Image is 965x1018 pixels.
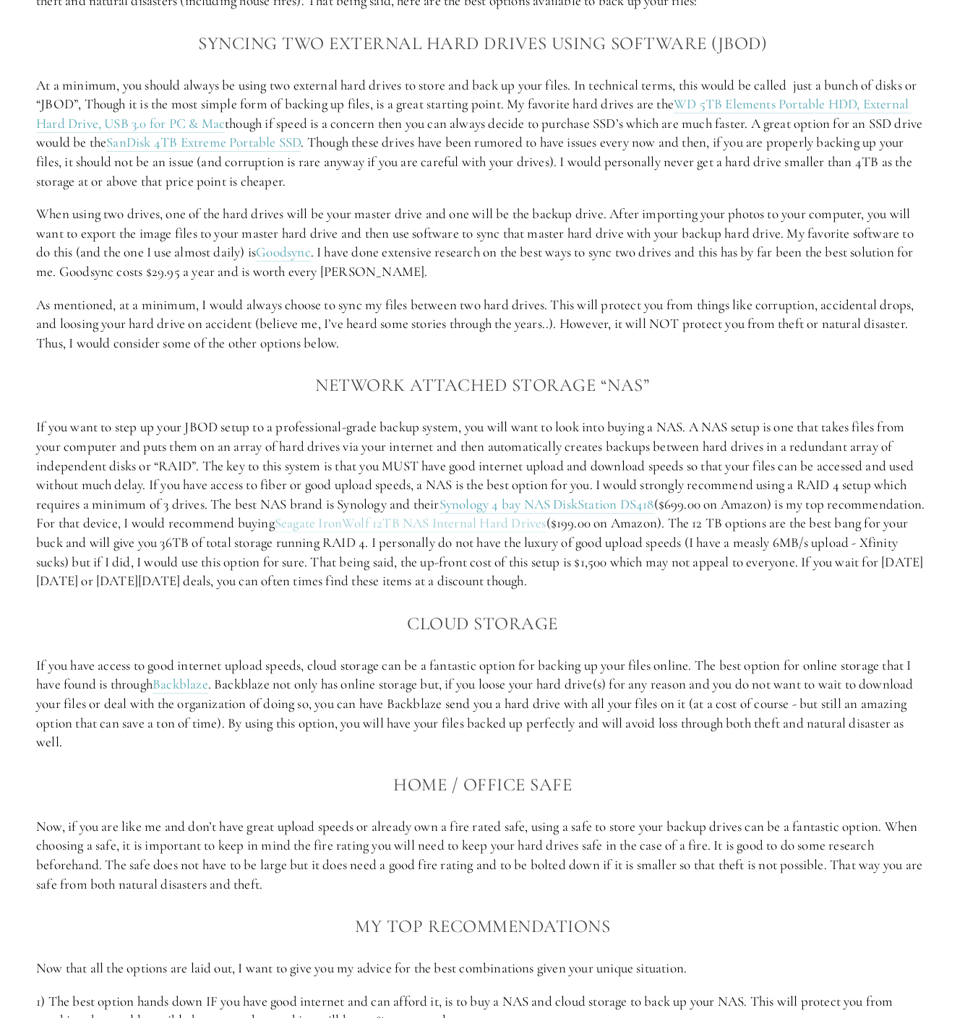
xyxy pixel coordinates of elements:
h3: Network Attached Storage “NAS” [36,371,929,400]
p: If you have access to good internet upload speeds, cloud storage can be a fantastic option for ba... [36,656,929,752]
a: Synology 4 bay NAS DiskStation DS418 [439,496,654,514]
a: SanDisk 4TB Extreme Portable SSD [106,134,301,152]
p: At a minimum, you should always be using two external hard drives to store and back up your files... [36,76,929,191]
p: If you want to step up your JBOD setup to a professional-grade backup system, you will want to lo... [36,418,929,590]
h3: My Top Recommendations [36,912,929,941]
p: When using two drives, one of the hard drives will be your master drive and one will be the backu... [36,204,929,281]
p: Now that all the options are laid out, I want to give you my advice for the best combinations giv... [36,959,929,978]
h3: Home / Office Safe [36,770,929,799]
h3: Syncing two external hard drives using software (JBOD) [36,29,929,58]
a: Seagate IronWolf 12TB NAS Internal Hard Drives [275,514,546,532]
a: Backblaze [153,676,208,694]
h3: Cloud Storage [36,609,929,638]
a: WD 5TB Elements Portable HDD, External Hard Drive, USB 3.0 for PC & Mac [36,95,912,133]
p: As mentioned, at a minimum, I would always choose to sync my files between two hard drives. This ... [36,296,929,353]
a: Goodsync [256,243,311,262]
p: Now, if you are like me and don’t have great upload speeds or already own a fire rated safe, usin... [36,817,929,894]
